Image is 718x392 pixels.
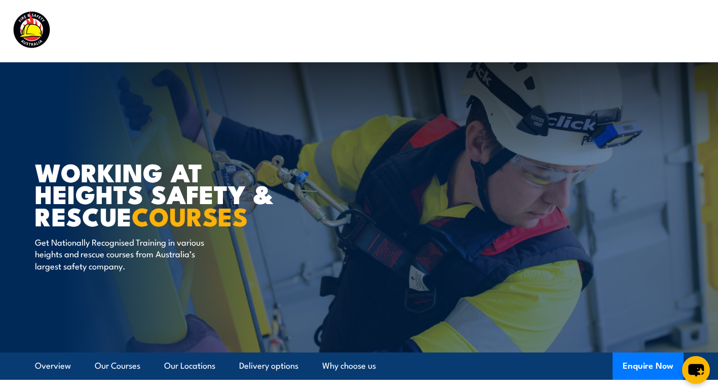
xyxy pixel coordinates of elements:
[322,352,376,379] a: Why choose us
[95,352,140,379] a: Our Courses
[168,18,200,45] a: Courses
[35,236,220,271] p: Get Nationally Recognised Training in various heights and rescue courses from Australia’s largest...
[132,196,248,235] strong: COURSES
[638,18,670,45] a: Contact
[455,18,492,45] a: About Us
[559,18,616,45] a: Learner Portal
[222,18,289,45] a: Course Calendar
[35,352,71,379] a: Overview
[613,352,684,380] button: Enquire Now
[312,18,432,45] a: Emergency Response Services
[164,352,215,379] a: Our Locations
[239,352,298,379] a: Delivery options
[682,356,710,384] button: chat-button
[514,18,537,45] a: News
[35,161,285,226] h1: WORKING AT HEIGHTS SAFETY & RESCUE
